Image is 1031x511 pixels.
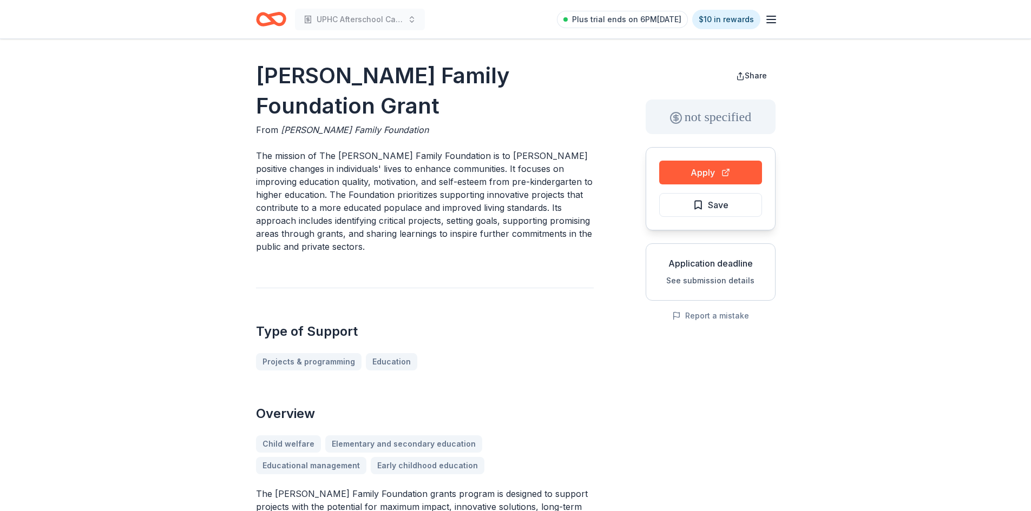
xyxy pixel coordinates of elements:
button: Apply [659,161,762,184]
a: Projects & programming [256,353,362,370]
a: Home [256,6,286,32]
span: Share [745,71,767,80]
div: From [256,123,594,136]
a: Plus trial ends on 6PM[DATE] [557,11,688,28]
div: Application deadline [655,257,766,270]
button: See submission details [666,274,754,287]
div: not specified [646,99,776,134]
span: Save [708,198,728,212]
h2: Overview [256,405,594,422]
h2: Type of Support [256,323,594,340]
a: Education [366,353,417,370]
a: $10 in rewards [692,10,760,29]
span: Plus trial ends on 6PM[DATE] [572,13,681,26]
button: UPHC Afterschool Care, Homework & Literacy Help Grant [295,9,425,30]
h1: [PERSON_NAME] Family Foundation Grant [256,61,594,121]
button: Save [659,193,762,217]
p: The mission of The [PERSON_NAME] Family Foundation is to [PERSON_NAME] positive changes in indivi... [256,149,594,253]
span: [PERSON_NAME] Family Foundation [281,124,429,135]
button: Report a mistake [672,309,749,322]
button: Share [727,65,776,87]
span: UPHC Afterschool Care, Homework & Literacy Help Grant [317,13,403,26]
